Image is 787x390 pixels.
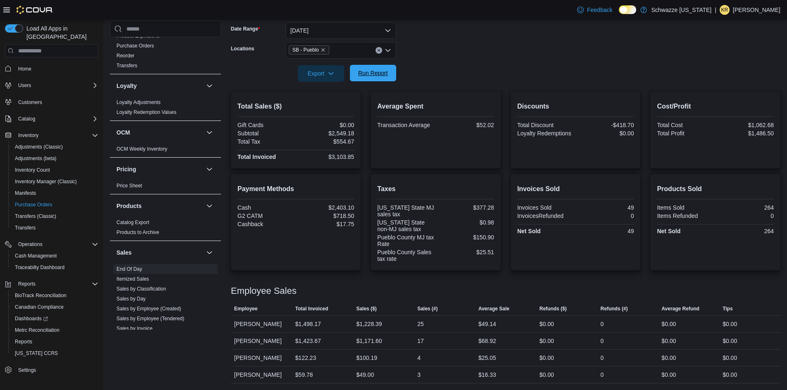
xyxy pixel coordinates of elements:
div: $0.00 [540,336,554,346]
div: $49.14 [478,319,496,329]
a: Cash Management [12,251,60,261]
span: Total Invoiced [295,305,328,312]
div: Invoices Sold [517,204,574,211]
span: Inventory Manager (Classic) [15,178,77,185]
span: End Of Day [117,266,142,272]
div: [US_STATE] State MJ sales tax [377,204,434,217]
span: Export [303,65,339,82]
div: Pueblo County MJ tax Rate [377,234,434,247]
div: $49.00 [356,370,374,380]
div: $1,228.39 [356,319,382,329]
div: Items Refunded [657,213,713,219]
div: $17.75 [297,221,354,227]
span: Inventory Manager (Classic) [12,177,98,187]
button: Canadian Compliance [8,301,102,313]
div: [PERSON_NAME] [231,333,292,349]
div: 0 [601,353,604,363]
button: Transfers (Classic) [8,210,102,222]
div: G2 CATM [238,213,294,219]
span: Inventory [15,130,98,140]
button: Clear input [376,47,382,54]
div: Loyalty [110,97,221,121]
div: $377.28 [437,204,494,211]
div: 0 [601,336,604,346]
button: Purchase Orders [8,199,102,210]
a: Sales by Invoice [117,326,152,331]
span: Metrc Reconciliation [15,327,59,333]
p: Schwazze [US_STATE] [651,5,711,15]
span: Users [18,82,31,89]
div: Products [110,217,221,241]
button: Traceabilty Dashboard [8,262,102,273]
span: Sales by Classification [117,286,166,292]
button: Pricing [117,165,203,173]
div: $1,486.50 [717,130,774,137]
div: 0 [601,319,604,329]
span: Adjustments (Classic) [12,142,98,152]
div: Kevin Rodriguez [720,5,730,15]
h3: Employee Sales [231,286,297,296]
div: $0.00 [661,336,676,346]
button: [DATE] [285,22,396,39]
div: -$418.70 [577,122,634,128]
span: KR [721,5,728,15]
p: [PERSON_NAME] [733,5,780,15]
span: Tips [723,305,732,312]
div: $25.05 [478,353,496,363]
h2: Average Spent [377,102,494,111]
span: Purchase Orders [12,200,98,210]
div: 49 [577,228,634,234]
span: Average Refund [661,305,699,312]
span: Transfers [15,225,36,231]
button: Open list of options [385,47,391,54]
button: Export [298,65,344,82]
span: Average Sale [478,305,509,312]
h2: Products Sold [657,184,774,194]
div: Total Discount [517,122,574,128]
span: Users [15,80,98,90]
div: Pueblo County Sales tax rate [377,249,434,262]
div: InvoicesRefunded [517,213,574,219]
span: Sales ($) [356,305,376,312]
div: $100.19 [356,353,377,363]
div: 3 [417,370,421,380]
div: $52.02 [437,122,494,128]
div: 17 [417,336,424,346]
span: Operations [15,239,98,249]
div: 49 [577,204,634,211]
a: Metrc Reconciliation [12,325,63,335]
strong: Net Sold [517,228,541,234]
div: 0 [601,370,604,380]
button: Users [15,80,34,90]
span: [US_STATE] CCRS [15,350,58,357]
span: Adjustments (beta) [15,155,57,162]
div: $59.78 [295,370,313,380]
span: Home [18,66,31,72]
span: Sales by Employee (Created) [117,305,181,312]
div: $1,062.68 [717,122,774,128]
div: Loyalty Redemptions [517,130,574,137]
span: Transfers (Classic) [15,213,56,220]
button: Pricing [204,164,214,174]
div: Items Sold [657,204,713,211]
div: $68.92 [478,336,496,346]
div: $0.98 [437,219,494,226]
span: SB - Pueblo [292,46,319,54]
span: Customers [15,97,98,107]
span: Refunds (#) [601,305,628,312]
div: [US_STATE] State non-MJ sales tax [377,219,434,232]
span: BioTrack Reconciliation [15,292,67,299]
div: Transaction Average [377,122,434,128]
div: 0 [717,213,774,219]
div: $150.90 [437,234,494,241]
span: Dashboards [12,314,98,324]
button: Loyalty [117,82,203,90]
div: $2,549.18 [297,130,354,137]
span: Manifests [15,190,36,196]
span: Metrc Reconciliation [12,325,98,335]
span: Reports [15,338,32,345]
span: Catalog [18,116,35,122]
button: Run Report [350,65,396,81]
span: Dashboards [15,315,48,322]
